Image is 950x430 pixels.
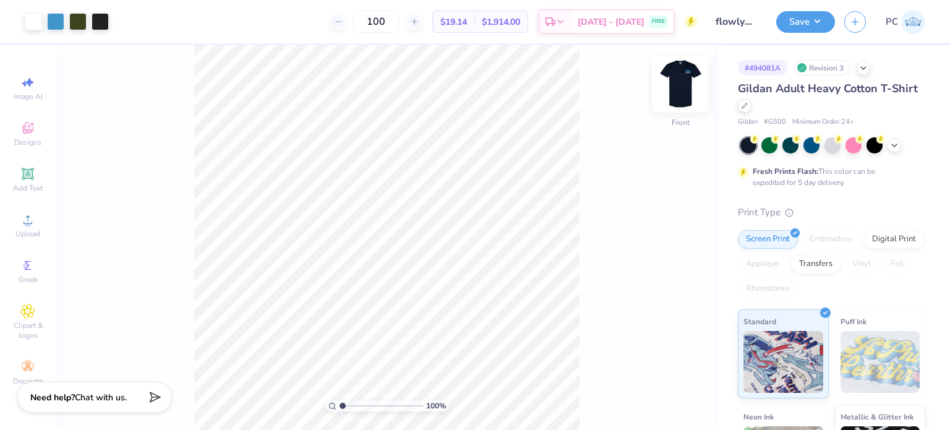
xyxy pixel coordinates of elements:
[15,229,40,239] span: Upload
[738,81,918,96] span: Gildan Adult Heavy Cotton T-Shirt
[75,392,127,403] span: Chat with us.
[776,11,835,33] button: Save
[706,9,767,34] input: Untitled Design
[792,117,854,127] span: Minimum Order: 24 +
[841,315,867,328] span: Puff Ink
[738,60,787,75] div: # 494081A
[743,410,774,423] span: Neon Ink
[743,315,776,328] span: Standard
[753,166,818,176] strong: Fresh Prints Flash:
[656,59,705,109] img: Front
[19,275,38,285] span: Greek
[841,331,920,393] img: Puff Ink
[886,10,925,34] a: PC
[14,137,41,147] span: Designs
[672,117,690,128] div: Front
[743,331,823,393] img: Standard
[883,255,912,273] div: Foil
[753,166,905,188] div: This color can be expedited for 5 day delivery.
[426,400,446,411] span: 100 %
[841,410,914,423] span: Metallic & Glitter Ink
[482,15,520,28] span: $1,914.00
[794,60,850,75] div: Revision 3
[901,10,925,34] img: Priyanka Choudhary
[802,230,860,249] div: Embroidery
[30,392,75,403] strong: Need help?
[352,11,400,33] input: – –
[738,117,758,127] span: Gildan
[6,320,49,340] span: Clipart & logos
[13,376,43,386] span: Decorate
[791,255,841,273] div: Transfers
[14,92,43,101] span: Image AI
[738,205,925,220] div: Print Type
[578,15,644,28] span: [DATE] - [DATE]
[13,183,43,193] span: Add Text
[652,17,665,26] span: FREE
[440,15,467,28] span: $19.14
[738,230,798,249] div: Screen Print
[738,255,787,273] div: Applique
[844,255,879,273] div: Vinyl
[886,15,898,29] span: PC
[864,230,924,249] div: Digital Print
[764,117,786,127] span: # G500
[738,280,798,298] div: Rhinestones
